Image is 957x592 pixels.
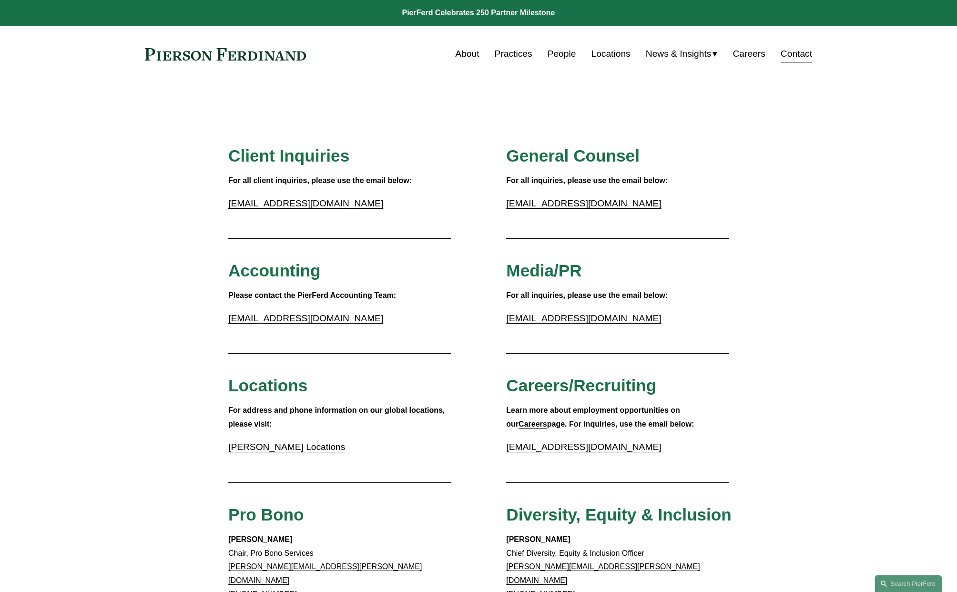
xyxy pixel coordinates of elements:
[646,45,718,63] a: folder dropdown
[228,176,412,184] strong: For all client inquiries, please use the email below:
[228,535,292,543] strong: [PERSON_NAME]
[506,376,656,395] span: Careers/Recruiting
[228,291,396,299] strong: Please contact the PierFerd Accounting Team:
[506,562,700,584] a: [PERSON_NAME][EMAIL_ADDRESS][PERSON_NAME][DOMAIN_NAME]
[646,46,712,62] span: News & Insights
[506,313,661,323] a: [EMAIL_ADDRESS][DOMAIN_NAME]
[228,261,321,280] span: Accounting
[228,505,304,524] span: Pro Bono
[455,45,479,63] a: About
[506,146,640,165] span: General Counsel
[733,45,765,63] a: Careers
[228,562,422,584] a: [PERSON_NAME][EMAIL_ADDRESS][PERSON_NAME][DOMAIN_NAME]
[875,575,942,592] a: Search this site
[228,146,349,165] span: Client Inquiries
[506,535,570,543] strong: [PERSON_NAME]
[548,45,576,63] a: People
[228,376,307,395] span: Locations
[591,45,631,63] a: Locations
[506,176,668,184] strong: For all inquiries, please use the email below:
[506,406,682,428] strong: Learn more about employment opportunities on our
[506,261,581,280] span: Media/PR
[781,45,812,63] a: Contact
[506,442,661,452] a: [EMAIL_ADDRESS][DOMAIN_NAME]
[228,442,345,452] a: [PERSON_NAME] Locations
[228,406,447,428] strong: For address and phone information on our global locations, please visit:
[495,45,532,63] a: Practices
[519,420,547,428] a: Careers
[228,313,383,323] a: [EMAIL_ADDRESS][DOMAIN_NAME]
[506,198,661,208] a: [EMAIL_ADDRESS][DOMAIN_NAME]
[506,505,732,524] span: Diversity, Equity & Inclusion
[547,420,694,428] strong: page. For inquiries, use the email below:
[228,198,383,208] a: [EMAIL_ADDRESS][DOMAIN_NAME]
[506,291,668,299] strong: For all inquiries, please use the email below:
